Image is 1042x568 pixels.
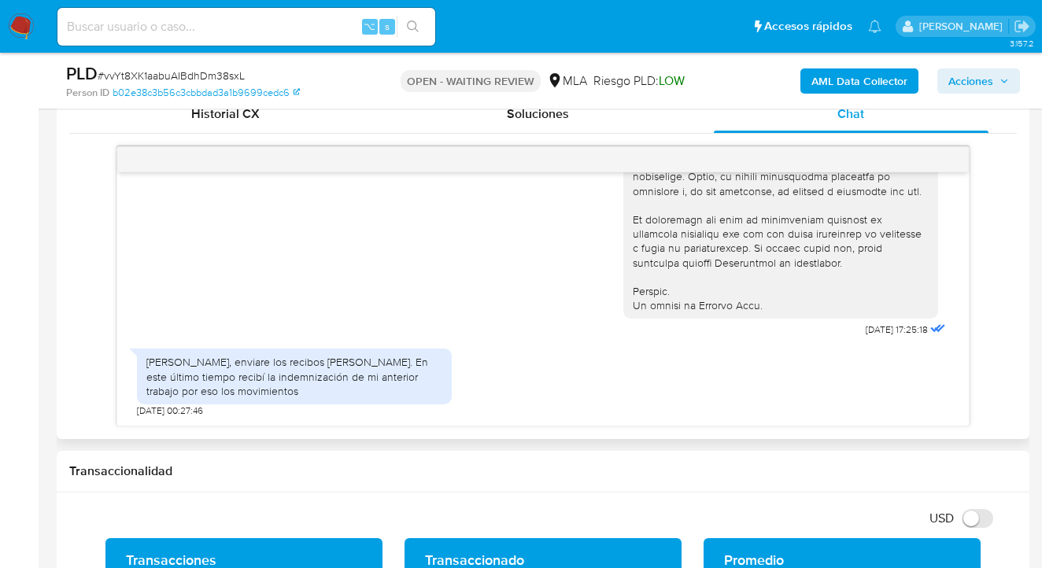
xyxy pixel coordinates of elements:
span: Historial CX [191,105,260,123]
b: PLD [66,61,98,86]
span: ⌥ [364,19,375,34]
span: Riesgo PLD: [593,72,685,90]
span: [DATE] 00:27:46 [137,404,203,417]
a: Salir [1014,18,1030,35]
p: juanpablo.jfernandez@mercadolibre.com [919,19,1008,34]
a: b02e38c3b56c3cbbdad3a1b9699cedc6 [113,86,300,100]
h1: Transaccionalidad [69,463,1017,479]
b: AML Data Collector [811,68,907,94]
span: s [385,19,390,34]
div: MLA [547,72,587,90]
span: Chat [837,105,864,123]
button: search-icon [397,16,429,38]
span: Acciones [948,68,993,94]
span: LOW [659,72,685,90]
span: # vvYt8XK1aabuAIBdhDm38sxL [98,68,245,83]
div: [PERSON_NAME], enviare los recibos [PERSON_NAME]. En este último tiempo recibí la indemnización d... [146,355,442,398]
button: Acciones [937,68,1020,94]
span: Accesos rápidos [764,18,852,35]
span: [DATE] 17:25:18 [866,323,928,336]
p: OPEN - WAITING REVIEW [401,70,541,92]
a: Notificaciones [868,20,881,33]
span: Soluciones [507,105,569,123]
button: AML Data Collector [800,68,918,94]
input: Buscar usuario o caso... [57,17,435,37]
b: Person ID [66,86,109,100]
span: 3.157.2 [1010,37,1034,50]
